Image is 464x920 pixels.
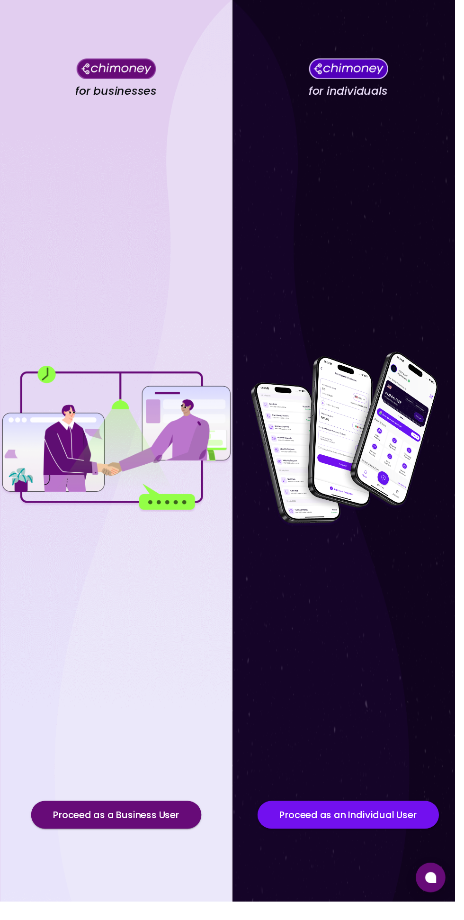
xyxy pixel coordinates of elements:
button: Open chat window [424,880,455,911]
h4: for businesses [77,86,160,100]
button: Proceed as a Business User [32,817,205,846]
img: Chimoney for businesses [78,59,159,81]
button: Proceed as an Individual User [263,817,448,846]
h4: for individuals [315,86,395,100]
img: Chimoney for individuals [315,59,396,81]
